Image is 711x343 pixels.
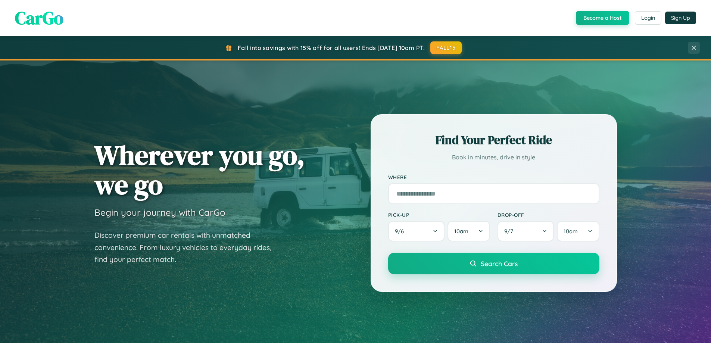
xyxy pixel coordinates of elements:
[635,11,661,25] button: Login
[94,140,305,199] h1: Wherever you go, we go
[481,259,518,268] span: Search Cars
[388,253,599,274] button: Search Cars
[15,6,63,30] span: CarGo
[665,12,696,24] button: Sign Up
[388,212,490,218] label: Pick-up
[557,221,599,241] button: 10am
[94,229,281,266] p: Discover premium car rentals with unmatched convenience. From luxury vehicles to everyday rides, ...
[395,228,408,235] span: 9 / 6
[388,174,599,180] label: Where
[238,44,425,52] span: Fall into savings with 15% off for all users! Ends [DATE] 10am PT.
[388,152,599,163] p: Book in minutes, drive in style
[94,207,225,218] h3: Begin your journey with CarGo
[454,228,468,235] span: 10am
[448,221,490,241] button: 10am
[388,132,599,148] h2: Find Your Perfect Ride
[498,221,554,241] button: 9/7
[576,11,629,25] button: Become a Host
[564,228,578,235] span: 10am
[388,221,445,241] button: 9/6
[430,41,462,54] button: FALL15
[498,212,599,218] label: Drop-off
[504,228,517,235] span: 9 / 7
